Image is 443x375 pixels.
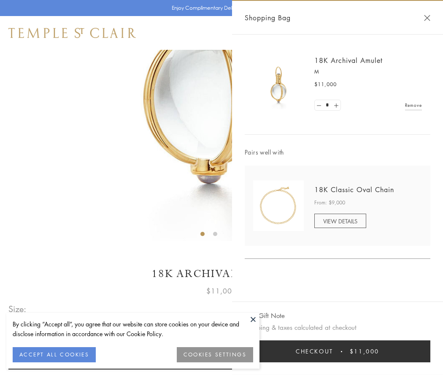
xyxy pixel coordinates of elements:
[8,302,27,316] span: Size:
[8,266,435,281] h1: 18K Archival Amulet
[13,347,96,362] button: ACCEPT ALL COOKIES
[245,147,430,157] span: Pairs well with
[172,4,267,12] p: Enjoy Complimentary Delivery & Returns
[314,198,345,207] span: From: $9,000
[350,347,379,356] span: $11,000
[314,68,422,76] p: M
[315,100,323,111] a: Set quantity to 0
[206,285,237,296] span: $11,000
[13,319,253,339] div: By clicking “Accept all”, you agree that our website can store cookies on your device and disclos...
[323,217,357,225] span: VIEW DETAILS
[245,322,430,333] p: Shipping & taxes calculated at checkout
[332,100,340,111] a: Set quantity to 2
[245,310,285,321] button: Add Gift Note
[314,56,383,65] a: 18K Archival Amulet
[253,59,304,110] img: 18K Archival Amulet
[253,180,304,231] img: N88865-OV18
[296,347,333,356] span: Checkout
[314,80,337,89] span: $11,000
[245,340,430,362] button: Checkout $11,000
[177,347,253,362] button: COOKIES SETTINGS
[314,185,394,194] a: 18K Classic Oval Chain
[424,15,430,21] button: Close Shopping Bag
[314,214,366,228] a: VIEW DETAILS
[245,12,291,23] span: Shopping Bag
[405,101,422,110] a: Remove
[8,28,136,38] img: Temple St. Clair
